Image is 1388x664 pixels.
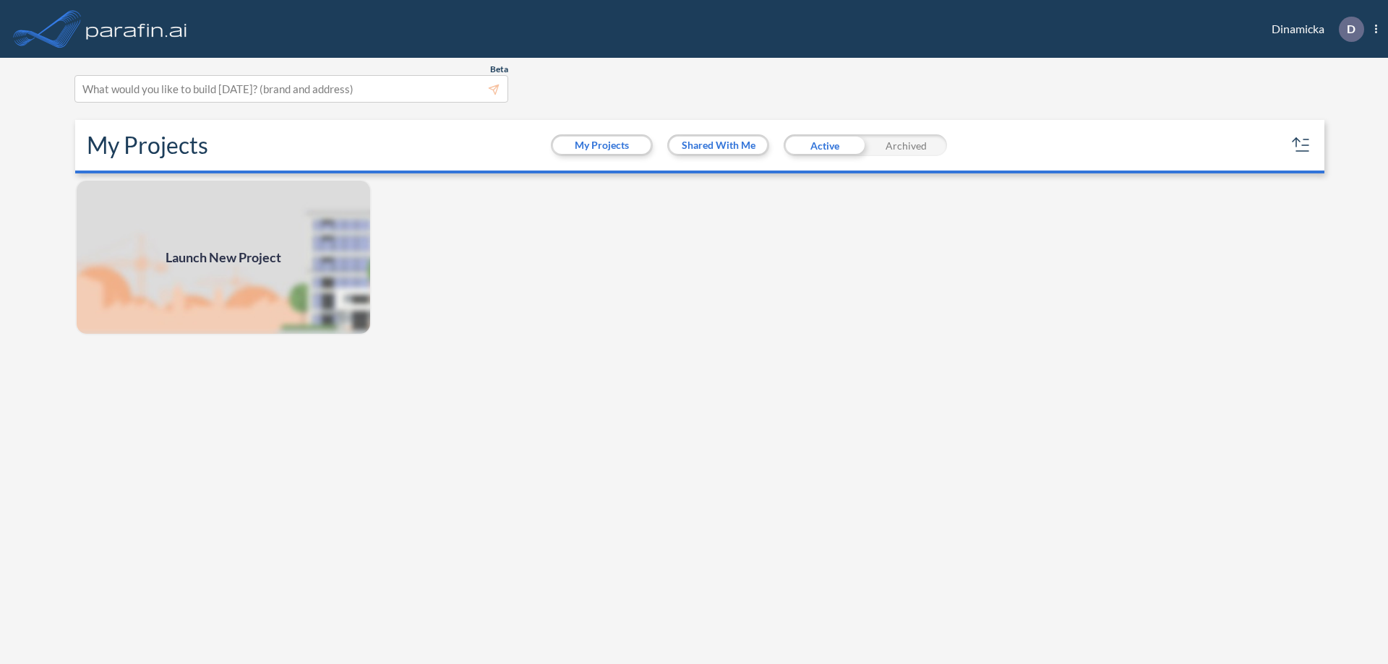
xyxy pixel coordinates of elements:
[669,137,767,154] button: Shared With Me
[75,179,372,335] a: Launch New Project
[865,134,947,156] div: Archived
[87,131,208,159] h2: My Projects
[1347,22,1355,35] p: D
[490,64,508,75] span: Beta
[553,137,651,154] button: My Projects
[166,248,281,267] span: Launch New Project
[1250,17,1377,42] div: Dinamicka
[1290,134,1313,157] button: sort
[83,14,190,43] img: logo
[75,179,372,335] img: add
[784,134,865,156] div: Active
